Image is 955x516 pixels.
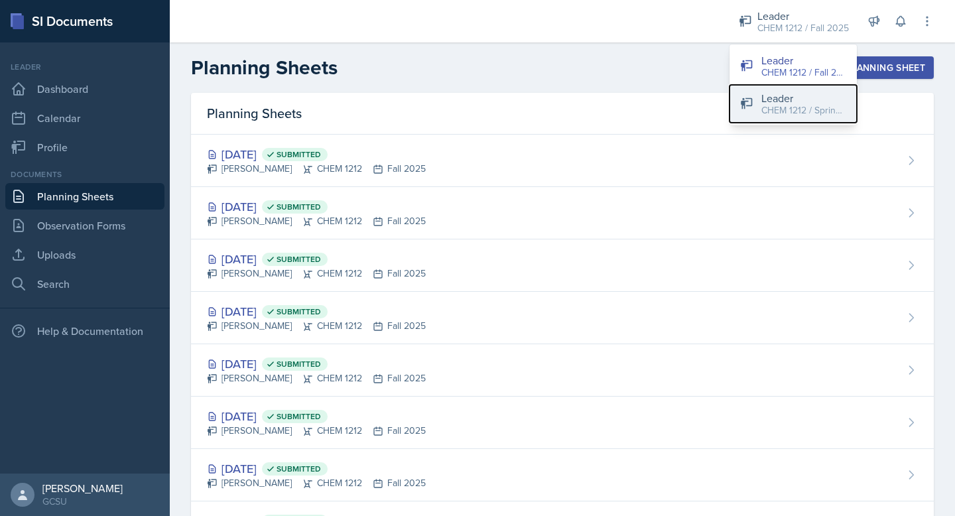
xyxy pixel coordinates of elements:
[207,407,426,425] div: [DATE]
[5,134,164,161] a: Profile
[761,66,846,80] div: CHEM 1212 / Fall 2025
[191,239,934,292] a: [DATE] Submitted [PERSON_NAME]CHEM 1212Fall 2025
[5,76,164,102] a: Dashboard
[207,198,426,216] div: [DATE]
[757,21,849,35] div: CHEM 1212 / Fall 2025
[277,254,321,265] span: Submitted
[207,319,426,333] div: [PERSON_NAME] CHEM 1212 Fall 2025
[811,62,925,73] div: New Planning Sheet
[191,135,934,187] a: [DATE] Submitted [PERSON_NAME]CHEM 1212Fall 2025
[5,61,164,73] div: Leader
[277,464,321,474] span: Submitted
[5,105,164,131] a: Calendar
[5,168,164,180] div: Documents
[761,90,846,106] div: Leader
[42,495,123,508] div: GCSU
[207,250,426,268] div: [DATE]
[5,271,164,297] a: Search
[191,397,934,449] a: [DATE] Submitted [PERSON_NAME]CHEM 1212Fall 2025
[207,355,426,373] div: [DATE]
[730,47,857,85] button: Leader CHEM 1212 / Fall 2025
[5,212,164,239] a: Observation Forms
[757,8,849,24] div: Leader
[191,449,934,501] a: [DATE] Submitted [PERSON_NAME]CHEM 1212Fall 2025
[207,460,426,478] div: [DATE]
[191,56,338,80] h2: Planning Sheets
[191,93,934,135] div: Planning Sheets
[207,371,426,385] div: [PERSON_NAME] CHEM 1212 Fall 2025
[277,411,321,422] span: Submitted
[191,292,934,344] a: [DATE] Submitted [PERSON_NAME]CHEM 1212Fall 2025
[5,183,164,210] a: Planning Sheets
[191,187,934,239] a: [DATE] Submitted [PERSON_NAME]CHEM 1212Fall 2025
[5,241,164,268] a: Uploads
[5,318,164,344] div: Help & Documentation
[207,424,426,438] div: [PERSON_NAME] CHEM 1212 Fall 2025
[761,103,846,117] div: CHEM 1212 / Spring 2025
[42,482,123,495] div: [PERSON_NAME]
[207,162,426,176] div: [PERSON_NAME] CHEM 1212 Fall 2025
[730,85,857,123] button: Leader CHEM 1212 / Spring 2025
[191,344,934,397] a: [DATE] Submitted [PERSON_NAME]CHEM 1212Fall 2025
[207,476,426,490] div: [PERSON_NAME] CHEM 1212 Fall 2025
[277,149,321,160] span: Submitted
[277,202,321,212] span: Submitted
[277,306,321,317] span: Submitted
[207,267,426,281] div: [PERSON_NAME] CHEM 1212 Fall 2025
[207,214,426,228] div: [PERSON_NAME] CHEM 1212 Fall 2025
[277,359,321,369] span: Submitted
[802,56,934,79] button: New Planning Sheet
[761,52,846,68] div: Leader
[207,145,426,163] div: [DATE]
[207,302,426,320] div: [DATE]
